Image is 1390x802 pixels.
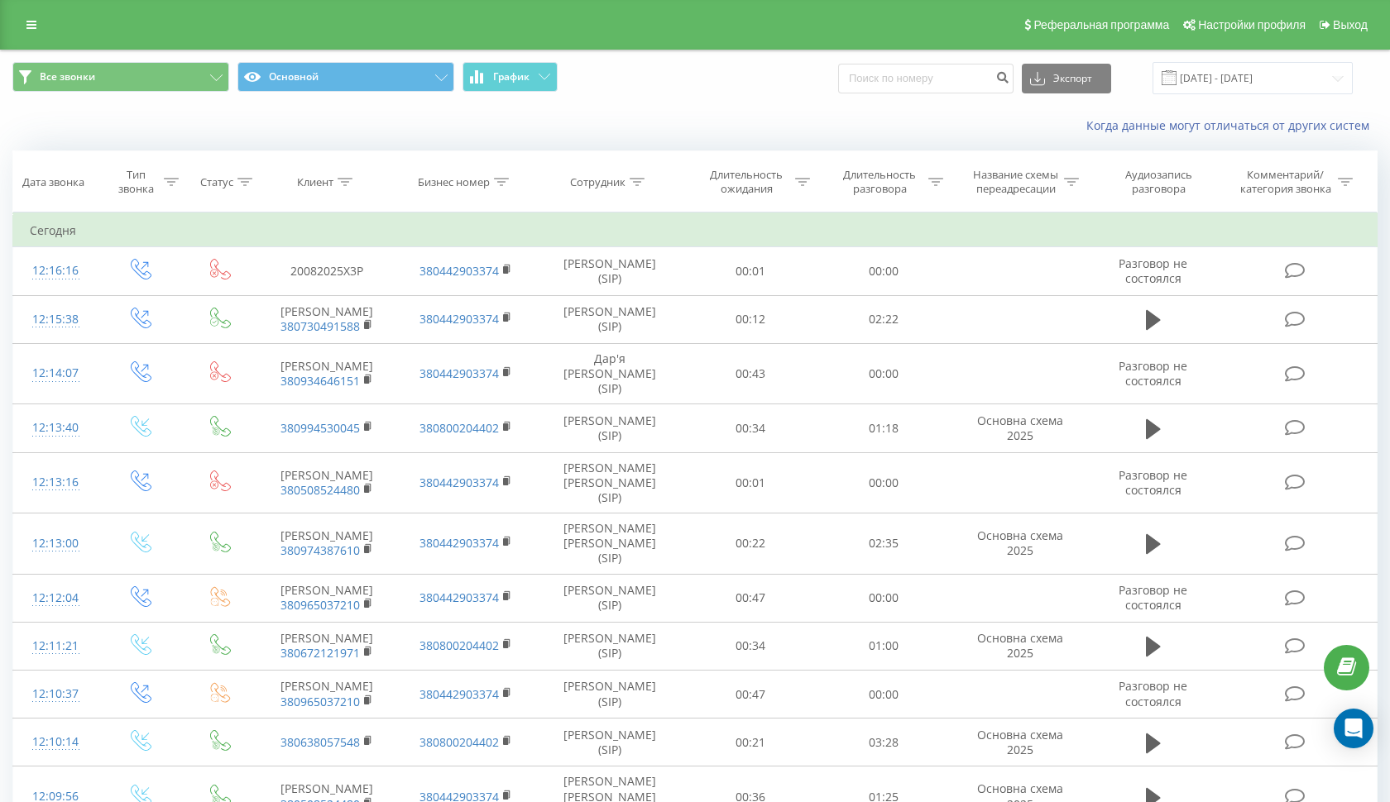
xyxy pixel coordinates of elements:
div: Сотрудник [570,175,625,189]
a: 380800204402 [419,420,499,436]
div: Длительность ожидания [702,168,791,196]
div: Аудиозапись разговора [1105,168,1212,196]
td: Основна схема 2025 [951,718,1089,766]
td: 00:47 [684,671,817,718]
td: 01:00 [817,622,951,670]
a: 380672121971 [280,645,360,661]
div: 12:13:40 [30,412,82,444]
td: 00:12 [684,295,817,343]
div: Название схемы переадресации [971,168,1060,196]
div: Комментарий/категория звонка [1237,168,1334,196]
td: [PERSON_NAME] (SIP) [535,718,684,766]
td: [PERSON_NAME] (SIP) [535,295,684,343]
div: 12:14:07 [30,357,82,389]
div: 12:13:16 [30,466,82,499]
td: 00:01 [684,247,817,295]
td: [PERSON_NAME] (SIP) [535,247,684,295]
div: 12:10:14 [30,726,82,758]
a: 380934646151 [280,373,360,389]
a: 380638057548 [280,734,360,750]
span: Разговор не состоялся [1119,255,1187,286]
td: 00:34 [684,404,817,452]
td: [PERSON_NAME] [258,295,396,343]
div: Open Intercom Messenger [1334,709,1373,748]
a: 380442903374 [419,590,499,605]
td: 00:34 [684,622,817,670]
a: 380965037210 [280,694,360,709]
td: Дар'я [PERSON_NAME] (SIP) [535,343,684,404]
div: Длительность разговора [836,168,924,196]
a: 380442903374 [419,263,499,279]
button: Все звонки [12,62,229,92]
span: Все звонки [40,70,95,84]
div: 12:16:16 [30,255,82,287]
div: Тип звонка [113,168,160,196]
div: 12:11:21 [30,630,82,662]
div: 12:12:04 [30,582,82,614]
a: 380442903374 [419,365,499,381]
td: [PERSON_NAME] [258,671,396,718]
div: Клиент [297,175,333,189]
span: Разговор не состоялся [1119,582,1187,613]
td: 03:28 [817,718,951,766]
td: Основна схема 2025 [951,404,1089,452]
span: Реферальная программа [1033,18,1169,31]
a: 380508524480 [280,482,360,498]
div: Дата звонка [22,175,84,189]
td: [PERSON_NAME] [PERSON_NAME] (SIP) [535,452,684,513]
span: Разговор не состоялся [1119,467,1187,498]
input: Поиск по номеру [838,64,1014,93]
td: [PERSON_NAME] [258,574,396,622]
a: 380442903374 [419,475,499,490]
td: 00:00 [817,247,951,295]
td: [PERSON_NAME] (SIP) [535,574,684,622]
div: 12:13:00 [30,528,82,560]
td: 00:22 [684,513,817,575]
a: 380974387610 [280,542,360,558]
a: 380442903374 [419,311,499,327]
span: Разговор не состоялся [1119,358,1187,389]
td: [PERSON_NAME] [258,622,396,670]
a: 380730491588 [280,318,360,334]
td: Основна схема 2025 [951,513,1089,575]
a: 380442903374 [419,535,499,551]
td: [PERSON_NAME] [258,343,396,404]
td: 02:22 [817,295,951,343]
div: 12:10:37 [30,678,82,710]
td: [PERSON_NAME] [PERSON_NAME] (SIP) [535,513,684,575]
div: 12:15:38 [30,303,82,336]
td: [PERSON_NAME] (SIP) [535,671,684,718]
td: 00:47 [684,574,817,622]
span: Разговор не состоялся [1119,678,1187,709]
td: 20082025X3P [258,247,396,295]
td: Сегодня [13,214,1378,247]
a: 380442903374 [419,686,499,702]
a: 380800204402 [419,734,499,750]
a: 380800204402 [419,637,499,653]
td: 00:00 [817,452,951,513]
span: Выход [1333,18,1368,31]
span: График [493,71,530,83]
td: [PERSON_NAME] [258,452,396,513]
td: 00:43 [684,343,817,404]
div: Бизнес номер [418,175,490,189]
td: Основна схема 2025 [951,622,1089,670]
button: График [463,62,558,92]
td: [PERSON_NAME] (SIP) [535,622,684,670]
a: Когда данные могут отличаться от других систем [1086,117,1378,133]
td: 00:01 [684,452,817,513]
button: Основной [237,62,454,92]
td: 00:00 [817,574,951,622]
a: 380965037210 [280,597,360,613]
div: Статус [200,175,233,189]
td: [PERSON_NAME] [258,513,396,575]
span: Настройки профиля [1198,18,1306,31]
td: 00:00 [817,343,951,404]
td: 01:18 [817,404,951,452]
td: [PERSON_NAME] (SIP) [535,404,684,452]
td: 02:35 [817,513,951,575]
td: 00:21 [684,718,817,766]
td: 00:00 [817,671,951,718]
a: 380994530045 [280,420,360,436]
button: Экспорт [1022,64,1111,93]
